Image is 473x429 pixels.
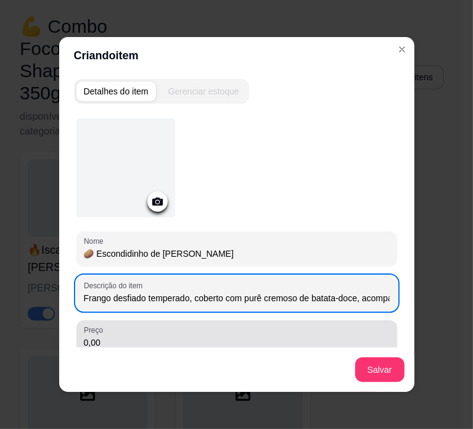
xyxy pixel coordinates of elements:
[84,248,390,260] input: Nome
[84,325,107,335] label: Preço
[392,40,412,59] button: Close
[74,79,400,104] div: complement-group
[84,292,390,304] input: Descrição do item
[168,85,239,98] div: Gerenciar estoque
[84,85,149,98] div: Detalhes do item
[355,357,405,382] button: Salvar
[74,79,249,104] div: complement-group
[59,37,414,74] header: Criando item
[84,336,390,349] input: Preço
[84,280,147,291] label: Descrição do item
[84,236,108,246] label: Nome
